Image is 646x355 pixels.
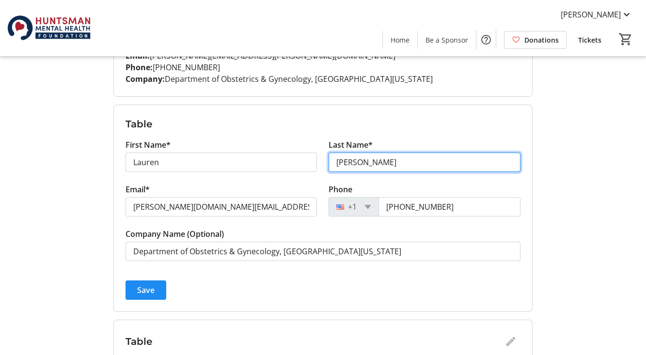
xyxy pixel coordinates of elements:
span: Be a Sponsor [425,35,468,45]
label: Company Name (Optional) [126,228,224,240]
p: [PHONE_NUMBER] [126,62,520,73]
h3: Table [126,334,501,349]
button: Cart [617,31,634,48]
button: [PERSON_NAME] [553,7,640,22]
h3: Table [126,117,520,131]
button: Save [126,280,166,300]
label: First Name* [126,139,171,151]
a: Donations [504,31,567,49]
label: Email* [126,184,150,195]
strong: Phone: [126,62,153,73]
strong: Company: [126,74,165,84]
a: Home [383,31,417,49]
span: Donations [524,35,559,45]
span: Tickets [578,35,601,45]
span: [PERSON_NAME] [561,9,621,20]
button: Help [476,30,496,49]
span: Home [391,35,410,45]
span: Save [137,284,155,296]
a: Tickets [570,31,609,49]
a: Be a Sponsor [418,31,476,49]
label: Last Name* [329,139,373,151]
label: Phone [329,184,352,195]
img: Huntsman Mental Health Foundation's Logo [6,4,92,52]
input: (201) 555-0123 [378,197,520,216]
p: Department of Obstetrics & Gynecology, [GEOGRAPHIC_DATA][US_STATE] [126,73,520,85]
